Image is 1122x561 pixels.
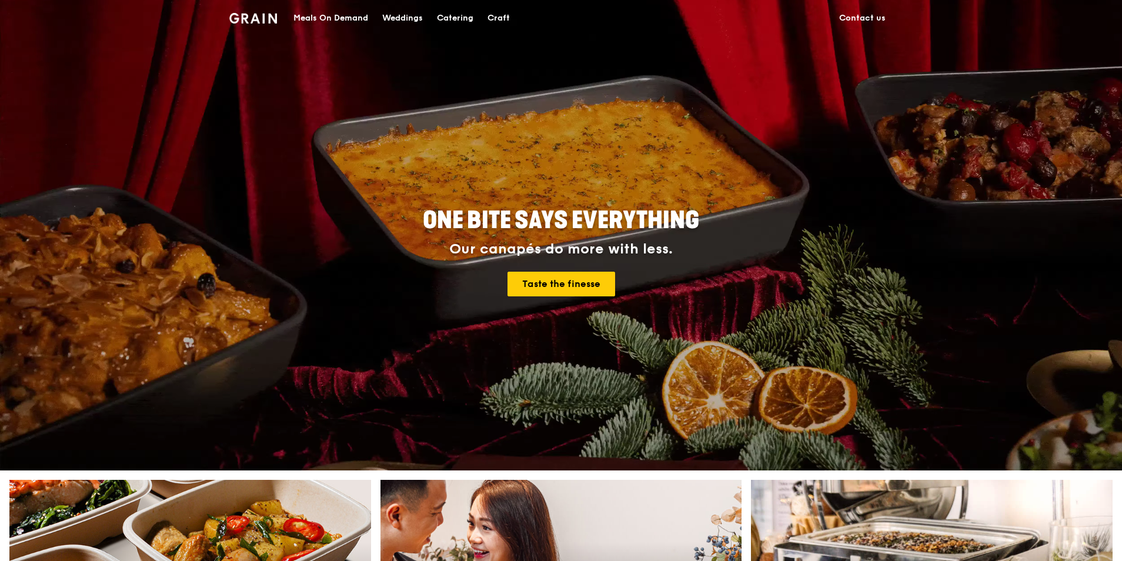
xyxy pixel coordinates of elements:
[375,1,430,36] a: Weddings
[423,206,699,235] span: ONE BITE SAYS EVERYTHING
[293,1,368,36] div: Meals On Demand
[349,241,773,258] div: Our canapés do more with less.
[229,13,277,24] img: Grain
[507,272,615,296] a: Taste the finesse
[382,1,423,36] div: Weddings
[437,1,473,36] div: Catering
[430,1,480,36] a: Catering
[832,1,893,36] a: Contact us
[480,1,517,36] a: Craft
[487,1,510,36] div: Craft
